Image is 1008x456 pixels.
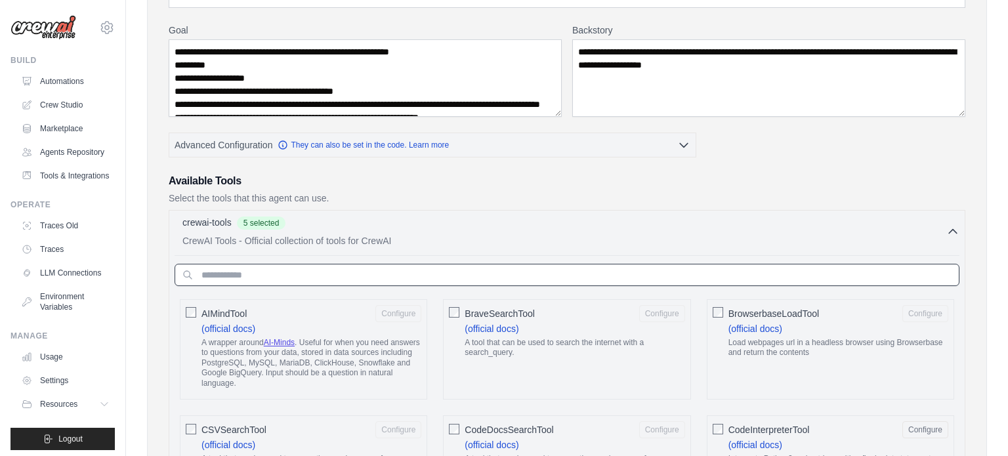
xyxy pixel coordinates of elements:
[201,440,255,450] a: (official docs)
[10,55,115,66] div: Build
[40,399,77,409] span: Resources
[10,15,76,40] img: Logo
[728,440,782,450] a: (official docs)
[16,262,115,283] a: LLM Connections
[201,323,255,334] a: (official docs)
[375,305,421,322] button: AIMindTool (official docs) A wrapper aroundAI-Minds. Useful for when you need answers to question...
[237,217,286,230] span: 5 selected
[16,370,115,391] a: Settings
[201,307,247,320] span: AIMindTool
[16,142,115,163] a: Agents Repository
[902,421,948,438] button: CodeInterpreterTool (official docs) Interprets Python3 code strings with a final print statement.
[572,24,965,37] label: Backstory
[16,394,115,415] button: Resources
[169,192,965,205] p: Select the tools that this agent can use.
[182,216,232,229] p: crewai-tools
[169,24,562,37] label: Goal
[16,286,115,318] a: Environment Variables
[10,199,115,210] div: Operate
[10,331,115,341] div: Manage
[639,305,685,322] button: BraveSearchTool (official docs) A tool that can be used to search the internet with a search_query.
[465,307,535,320] span: BraveSearchTool
[169,133,696,157] button: Advanced Configuration They can also be set in the code. Learn more
[465,423,553,436] span: CodeDocsSearchTool
[175,216,959,247] button: crewai-tools 5 selected CrewAI Tools - Official collection of tools for CrewAI
[375,421,421,438] button: CSVSearchTool (official docs) A tool that can be used to semantic search a query from a CSV's con...
[201,338,421,389] p: A wrapper around . Useful for when you need answers to questions from your data, stored in data s...
[182,234,946,247] p: CrewAI Tools - Official collection of tools for CrewAI
[16,94,115,115] a: Crew Studio
[728,323,782,334] a: (official docs)
[16,71,115,92] a: Automations
[465,440,518,450] a: (official docs)
[728,338,948,358] p: Load webpages url in a headless browser using Browserbase and return the contents
[175,138,272,152] span: Advanced Configuration
[16,165,115,186] a: Tools & Integrations
[16,215,115,236] a: Traces Old
[902,305,948,322] button: BrowserbaseLoadTool (official docs) Load webpages url in a headless browser using Browserbase and...
[264,338,295,347] a: AI-Minds
[16,239,115,260] a: Traces
[10,428,115,450] button: Logout
[169,173,965,189] h3: Available Tools
[16,118,115,139] a: Marketplace
[465,338,684,358] p: A tool that can be used to search the internet with a search_query.
[728,423,810,436] span: CodeInterpreterTool
[728,307,820,320] span: BrowserbaseLoadTool
[16,346,115,367] a: Usage
[201,423,266,436] span: CSVSearchTool
[639,421,685,438] button: CodeDocsSearchTool (official docs) A tool that can be used to semantic search a query from a Code...
[465,323,518,334] a: (official docs)
[58,434,83,444] span: Logout
[278,140,449,150] a: They can also be set in the code. Learn more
